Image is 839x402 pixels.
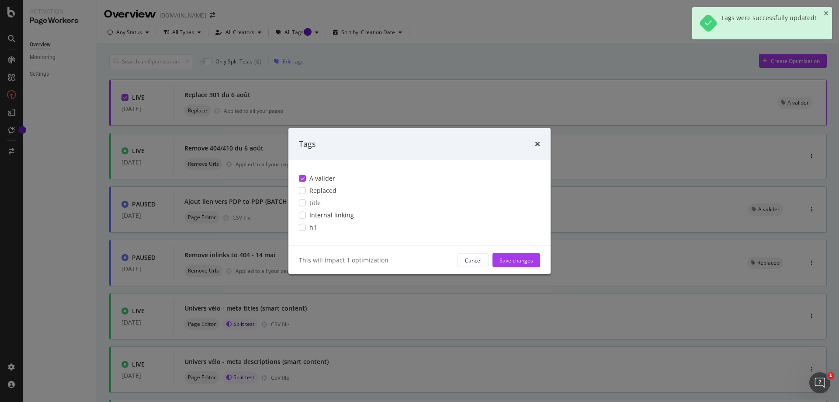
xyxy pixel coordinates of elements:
div: Tags were successfully updated! [721,14,816,32]
span: A valider [309,174,335,183]
span: title [309,199,321,207]
span: 1 [827,372,834,379]
div: Save changes [499,256,533,264]
div: Tags [299,138,316,150]
div: Cancel [465,256,482,264]
button: Cancel [458,253,489,267]
iframe: Intercom live chat [809,372,830,393]
div: modal [288,128,551,274]
div: This will impact 1 optimization [299,256,451,265]
div: times [535,138,540,150]
span: Internal linking [309,211,354,220]
span: Replaced [309,186,336,195]
button: Save changes [492,253,540,267]
span: h1 [309,223,317,232]
div: close toast [824,10,829,17]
